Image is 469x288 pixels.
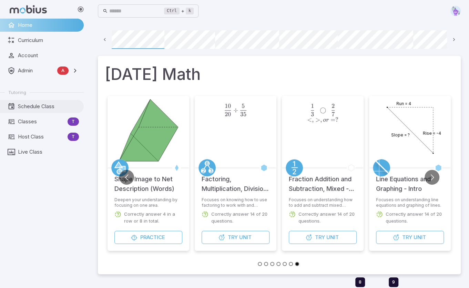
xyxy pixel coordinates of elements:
p: Correctly answer 14 of 20 questions. [298,211,357,225]
span: > [315,116,320,123]
h5: Line Equations and Graphing - Intro [376,174,444,194]
span: , [320,116,322,123]
div: + [164,7,194,15]
span: 7 [332,111,335,118]
span: 5 [242,102,245,110]
p: Correctly answer 14 of 20 questions. [211,211,269,225]
span: ÷ [233,106,238,114]
button: Go to previous slide [119,170,134,185]
span: ◯ [320,106,326,114]
span: Try [315,234,325,241]
span: 8 [359,279,361,285]
button: Go to slide 2 [264,262,268,266]
span: 1 [311,102,314,110]
span: Account [18,52,79,59]
span: ? [335,116,338,123]
kbd: Ctrl [164,8,180,14]
p: Focuses on knowing how to use factoring to work with and simplify fractions. [202,197,269,208]
h5: Fraction Addition and Subtraction, Mixed - Advanced [289,174,357,194]
span: Classes [18,118,65,125]
span: Live Class [18,148,79,156]
button: Go to next slide [425,170,439,185]
button: Practice [114,231,182,244]
text: Rise = -4 [422,131,441,136]
span: 9 [392,279,395,285]
h1: [DATE] Math [105,63,454,86]
span: Schedule Class [18,103,79,110]
span: Home [18,21,79,29]
kbd: k [186,8,194,14]
span: = [330,116,335,123]
span: 3 [311,111,314,118]
p: Deepen your understanding by focusing on one area. [114,197,182,208]
span: Try [228,234,238,241]
span: 10 [225,102,231,110]
span: Tutoring [8,89,26,95]
span: < [307,116,312,123]
button: Go to slide 4 [276,262,281,266]
span: , [312,116,314,123]
span: T [68,133,79,140]
button: Go to slide 5 [283,262,287,266]
button: Go to slide 6 [289,262,293,266]
a: Factors/Primes [198,159,216,176]
text: Run = 4 [396,101,411,106]
button: Go to slide 3 [270,262,274,266]
h5: Shape Image to Net Description (Words) [114,174,182,194]
span: A [57,67,69,74]
p: Correctly answer 4 in a row or 8 in total. [124,211,182,225]
span: Unit [239,234,252,241]
button: TryUnit [289,231,357,244]
span: or [323,117,329,123]
span: Unit [326,234,339,241]
span: ​ [335,104,335,112]
button: TryUnit [376,231,444,244]
a: Slope/Linear Equations [373,159,390,176]
span: Admin [18,67,54,74]
p: Focuses on understanding line equations and graphing of lines. [376,197,444,208]
span: Curriculum [18,37,79,44]
button: Go to slide 1 [258,262,262,266]
span: 35 [240,111,246,118]
h5: Factoring, Multiplication, Division, Fractions - Advanced [202,174,269,194]
span: 20 [225,111,231,118]
button: Go to slide 7 [295,262,299,266]
span: Try [402,234,412,241]
span: Host Class [18,133,65,141]
button: TryUnit [202,231,269,244]
span: ​ [246,104,247,112]
span: 2 [332,102,335,110]
span: T [68,118,79,125]
a: Geometry 2D [111,159,129,176]
span: Practice [140,234,165,241]
img: pentagon.svg [450,6,461,16]
a: Fractions/Decimals [286,159,303,176]
text: Slope = ? [391,132,409,137]
p: Correctly answer 14 of 20 questions. [386,211,444,225]
span: Unit [414,234,426,241]
p: Focuses on understanding how to add and subtract mixed fractions. [289,197,357,208]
